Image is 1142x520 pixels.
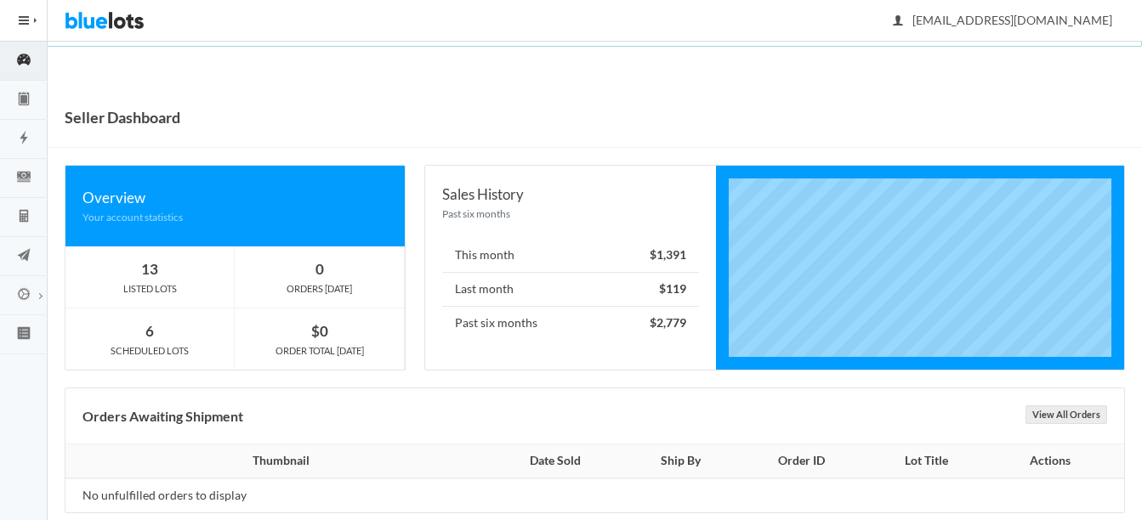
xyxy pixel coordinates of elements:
[82,186,388,209] div: Overview
[311,322,328,340] strong: $0
[82,408,243,424] b: Orders Awaiting Shipment
[65,281,234,297] div: LISTED LOTS
[659,281,686,296] strong: $119
[65,478,486,512] td: No unfulfilled orders to display
[235,281,404,297] div: ORDERS [DATE]
[1026,405,1107,424] a: View All Orders
[650,315,686,330] strong: $2,779
[145,322,154,340] strong: 6
[442,183,700,206] div: Sales History
[442,206,700,222] div: Past six months
[65,105,180,130] h1: Seller Dashboard
[65,343,234,359] div: SCHEDULED LOTS
[737,444,866,478] th: Order ID
[235,343,404,359] div: ORDER TOTAL [DATE]
[623,444,737,478] th: Ship By
[442,239,700,273] li: This month
[442,306,700,340] li: Past six months
[442,272,700,307] li: Last month
[315,260,324,278] strong: 0
[65,444,486,478] th: Thumbnail
[866,444,986,478] th: Lot Title
[894,13,1112,27] span: [EMAIL_ADDRESS][DOMAIN_NAME]
[650,247,686,262] strong: $1,391
[889,14,906,30] ion-icon: person
[486,444,623,478] th: Date Sold
[82,209,388,225] div: Your account statistics
[987,444,1125,478] th: Actions
[141,260,158,278] strong: 13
